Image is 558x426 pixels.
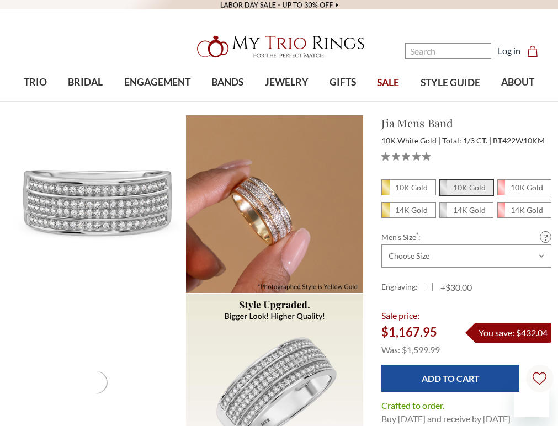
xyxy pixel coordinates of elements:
[410,65,490,101] a: STYLE GUIDE
[186,115,364,293] img: Photo of Jia 1/3 ct tw. Diamond Mens Band 10K White Gold [BT422WM]
[57,65,113,100] a: BRIDAL
[337,100,348,102] button: submenu toggle
[395,205,428,215] em: 14K Gold
[527,44,545,57] a: Cart with 0 items
[191,29,368,65] img: My Trio Rings
[479,327,548,338] span: You save: $432.04
[405,43,491,59] input: Search
[498,44,520,57] a: Log in
[222,100,233,102] button: submenu toggle
[124,75,190,89] span: ENGAGEMENT
[80,100,91,102] button: submenu toggle
[493,136,545,145] span: BT422W10KM
[402,344,440,355] span: $1,599.99
[453,205,486,215] em: 14K Gold
[68,75,103,89] span: BRIDAL
[254,65,318,100] a: JEWELRY
[381,324,437,339] span: $1,167.95
[498,180,551,195] span: 10K Rose Gold
[30,100,41,102] button: submenu toggle
[381,412,511,425] dd: Buy [DATE] and receive by [DATE]
[424,281,472,294] label: +$30.00
[381,281,424,294] label: Engraving:
[162,29,396,65] a: My Trio Rings
[24,75,47,89] span: TRIO
[13,65,57,100] a: TRIO
[540,231,551,243] a: Size Guide
[395,183,428,192] em: 10K Gold
[114,65,201,100] a: ENGAGEMENT
[514,382,549,417] iframe: Button to launch messaging window
[211,75,243,89] span: BANDS
[377,76,399,90] span: SALE
[381,344,400,355] span: Was:
[381,231,551,243] label: Men's Size :
[381,399,444,412] dt: Crafted to order.
[201,65,254,100] a: BANDS
[265,75,309,89] span: JEWELRY
[498,203,551,217] span: 14K Rose Gold
[511,205,543,215] em: 14K Gold
[381,365,519,392] input: Add to Cart
[511,183,543,192] em: 10K Gold
[440,180,493,195] span: 10K White Gold
[440,203,493,217] span: 14K White Gold
[7,115,185,293] img: Photo of Jia 1/3 ct tw. Diamond Mens Band 10K White Gold [BT422WM]
[382,203,435,217] span: 14K Yellow Gold
[442,136,491,145] span: Total: 1/3 CT.
[381,136,440,145] span: 10K White Gold
[526,365,554,392] a: Wish Lists
[152,100,163,102] button: submenu toggle
[453,183,486,192] em: 10K Gold
[366,65,410,101] a: SALE
[281,100,292,102] button: submenu toggle
[319,65,366,100] a: GIFTS
[382,180,435,195] span: 10K Yellow Gold
[381,310,419,321] span: Sale price:
[330,75,356,89] span: GIFTS
[381,115,551,131] h1: Jia Mens Band
[527,46,538,57] svg: cart.cart_preview
[533,337,546,420] svg: Wish Lists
